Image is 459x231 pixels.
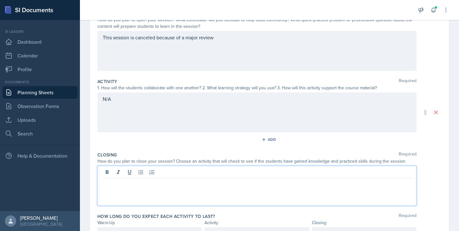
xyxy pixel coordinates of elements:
a: Profile [2,63,77,76]
label: Closing [97,152,117,158]
div: [PERSON_NAME] [20,215,62,221]
div: Warm-Up [97,219,202,226]
a: Planning Sheets [2,86,77,99]
a: Search [2,127,77,140]
span: Required [399,152,417,158]
label: Activity [97,78,117,85]
a: Uploads [2,114,77,126]
div: Help & Documentation [2,150,77,162]
p: This session is canceled because of a major review [103,34,411,41]
a: Observation Forms [2,100,77,112]
div: Documents [2,79,77,85]
div: How do you plan to open your session? What icebreaker will you facilitate to help build community... [97,17,417,30]
div: [GEOGRAPHIC_DATA] [20,221,62,227]
a: Calendar [2,49,77,62]
label: How long do you expect each activity to last? [97,213,215,219]
div: 1. How will the students collaborate with one another? 2. What learning strategy will you use? 3.... [97,85,417,91]
span: Required [399,78,417,85]
div: Activity [205,219,309,226]
div: Add [263,137,276,142]
p: N/A [103,95,411,103]
div: Si leader [2,29,77,34]
div: How do you plan to close your session? Choose an activity that will check to see if the students ... [97,158,417,165]
button: Add [259,135,280,144]
div: Closing [312,219,417,226]
a: Dashboard [2,36,77,48]
span: Required [399,213,417,219]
